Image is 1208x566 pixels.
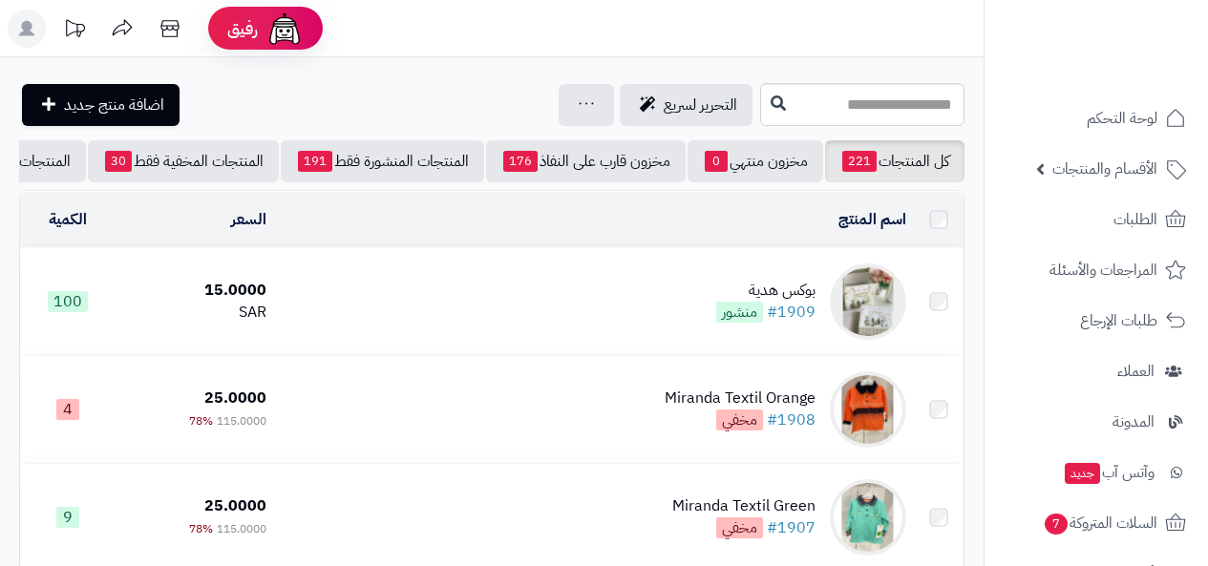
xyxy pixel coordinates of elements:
span: المراجعات والأسئلة [1049,257,1157,283]
img: Miranda Textil Orange [830,371,906,448]
a: مخزون قارب على النفاذ176 [486,140,686,182]
span: 221 [842,151,877,172]
span: 9 [56,507,79,528]
a: السعر [231,208,266,231]
span: الأقسام والمنتجات [1052,156,1157,182]
span: 30 [105,151,132,172]
a: #1908 [767,409,816,431]
span: 115.0000 [217,412,266,430]
span: جديد [1065,463,1100,484]
span: التحرير لسريع [664,94,737,116]
a: اسم المنتج [838,208,906,231]
a: السلات المتروكة7 [996,500,1197,546]
a: المراجعات والأسئلة [996,247,1197,293]
a: المنتجات المخفية فقط30 [88,140,279,182]
span: 115.0000 [217,520,266,537]
a: لوحة التحكم [996,95,1197,141]
span: 4 [56,399,79,420]
a: مخزون منتهي0 [688,140,823,182]
span: طلبات الإرجاع [1080,307,1157,334]
img: Miranda Textil Green [830,479,906,556]
span: وآتس آب [1063,459,1155,486]
span: 78% [189,520,213,537]
a: الطلبات [996,197,1197,242]
a: المدونة [996,399,1197,445]
div: 15.0000 [123,280,267,302]
span: الطلبات [1113,206,1157,233]
span: المدونة [1113,409,1155,435]
span: 25.0000 [204,387,266,409]
div: Miranda Textil Orange [665,388,816,409]
div: بوكس هدية [716,280,816,302]
a: التحرير لسريع [620,84,752,126]
span: 191 [298,151,332,172]
span: اضافة منتج جديد [64,94,164,116]
span: 25.0000 [204,494,266,517]
a: #1907 [767,516,816,539]
a: وآتس آبجديد [996,450,1197,495]
span: العملاء [1117,358,1155,385]
img: ai-face.png [265,10,304,48]
a: كل المنتجات221 [825,140,964,182]
div: SAR [123,302,267,324]
a: المنتجات المنشورة فقط191 [281,140,484,182]
a: العملاء [996,348,1197,394]
span: لوحة التحكم [1087,105,1157,132]
div: Miranda Textil Green [672,495,816,517]
span: منشور [716,302,763,323]
a: تحديثات المنصة [51,10,98,52]
a: الكمية [49,208,87,231]
img: بوكس هدية [830,263,906,340]
span: 7 [1045,514,1068,535]
span: رفيق [227,17,258,40]
a: #1909 [767,301,816,324]
span: مخفي [716,409,763,430]
span: السلات المتروكة [1043,510,1157,536]
a: طلبات الإرجاع [996,298,1197,344]
span: 0 [705,151,728,172]
span: 100 [48,291,88,312]
a: اضافة منتج جديد [22,84,180,126]
span: مخفي [716,517,763,538]
span: 78% [189,412,213,430]
span: 176 [503,151,538,172]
